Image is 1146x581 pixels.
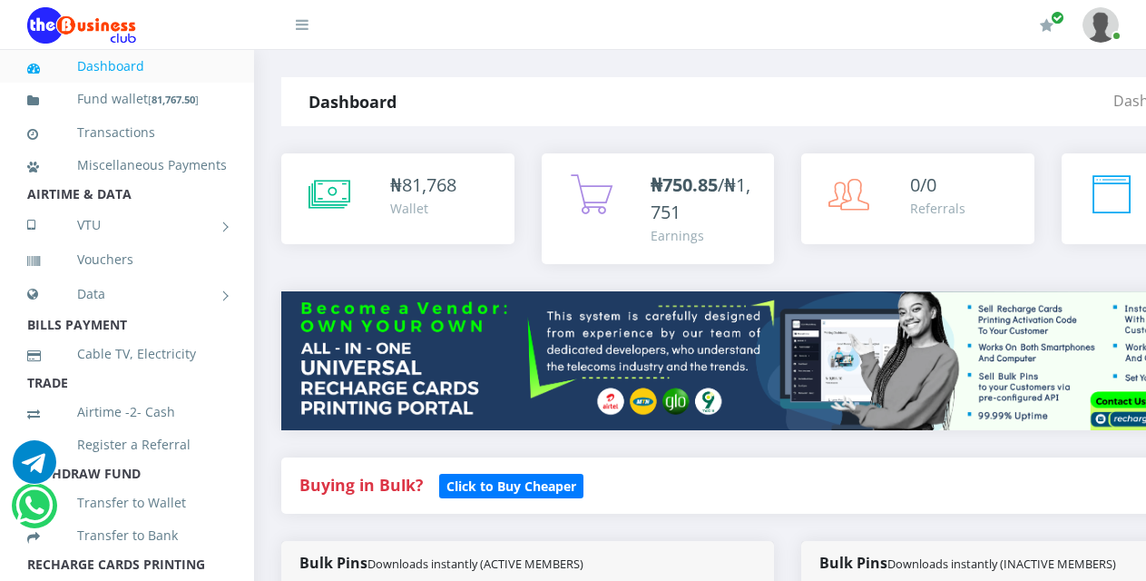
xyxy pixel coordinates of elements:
[15,497,53,527] a: Chat for support
[299,553,583,573] strong: Bulk Pins
[651,226,757,245] div: Earnings
[27,391,227,433] a: Airtime -2- Cash
[27,78,227,121] a: Fund wallet[81,767.50]
[390,172,456,199] div: ₦
[390,199,456,218] div: Wallet
[1040,18,1053,33] i: Renew/Upgrade Subscription
[27,333,227,375] a: Cable TV, Electricity
[651,172,718,197] b: ₦750.85
[299,474,423,496] strong: Buying in Bulk?
[542,153,775,264] a: ₦750.85/₦1,751 Earnings
[910,172,936,197] span: 0/0
[819,553,1116,573] strong: Bulk Pins
[27,482,227,524] a: Transfer to Wallet
[910,199,965,218] div: Referrals
[27,271,227,317] a: Data
[27,144,227,186] a: Miscellaneous Payments
[801,153,1034,244] a: 0/0 Referrals
[887,556,1116,572] small: Downloads instantly (INACTIVE MEMBERS)
[27,515,227,556] a: Transfer to Bank
[402,172,456,197] span: 81,768
[281,153,514,244] a: ₦81,768 Wallet
[1051,11,1064,25] span: Renew/Upgrade Subscription
[651,172,750,224] span: /₦1,751
[439,474,583,496] a: Click to Buy Cheaper
[367,556,583,572] small: Downloads instantly (ACTIVE MEMBERS)
[27,424,227,466] a: Register a Referral
[27,45,227,87] a: Dashboard
[27,112,227,153] a: Transactions
[27,202,227,248] a: VTU
[27,239,227,281] a: Vouchers
[152,93,195,106] b: 81,767.50
[13,454,56,484] a: Chat for support
[148,93,199,106] small: [ ]
[309,91,397,113] strong: Dashboard
[1082,7,1119,43] img: User
[446,478,576,495] b: Click to Buy Cheaper
[27,7,136,44] img: Logo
